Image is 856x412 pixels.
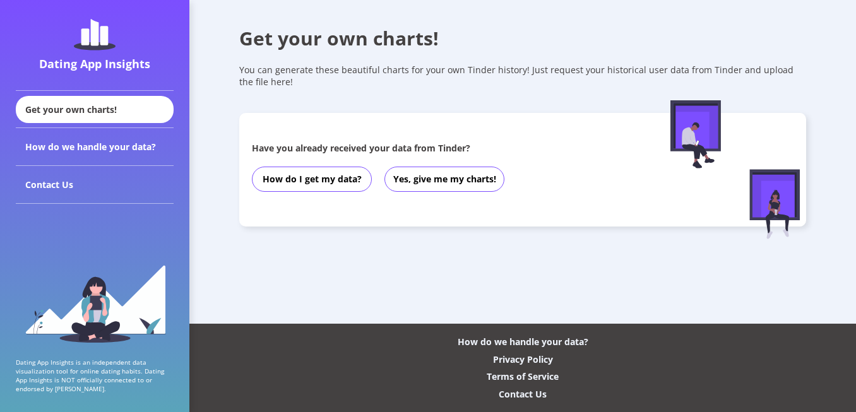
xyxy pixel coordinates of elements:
img: dating-app-insights-logo.5abe6921.svg [74,19,116,50]
div: Contact Us [16,166,174,204]
div: Privacy Policy [493,353,553,365]
div: Get your own charts! [239,25,806,51]
div: Terms of Service [487,370,559,382]
div: How do we handle your data? [458,336,588,348]
div: You can generate these beautiful charts for your own Tinder history! Just request your historical... [239,64,806,88]
img: male-figure-sitting.c9faa881.svg [670,100,721,168]
button: Yes, give me my charts! [384,167,504,192]
div: Have you already received your data from Tinder? [252,142,631,154]
div: Dating App Insights [19,56,170,71]
button: How do I get my data? [252,167,372,192]
p: Dating App Insights is an independent data visualization tool for online dating habits. Dating Ap... [16,358,174,393]
div: Get your own charts! [16,96,174,123]
img: female-figure-sitting.afd5d174.svg [749,169,800,239]
img: sidebar_girl.91b9467e.svg [24,264,166,343]
div: How do we handle your data? [16,128,174,166]
div: Contact Us [499,388,547,400]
